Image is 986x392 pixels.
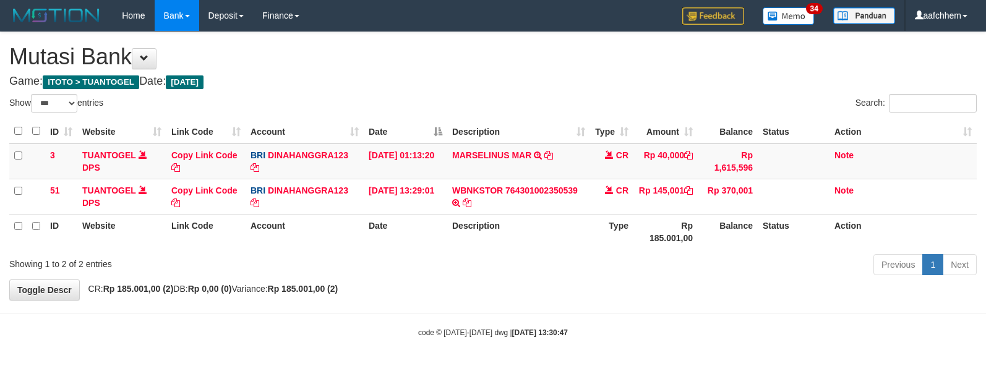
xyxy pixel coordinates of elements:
a: Copy Rp 40,000 to clipboard [684,150,693,160]
td: Rp 1,615,596 [698,143,758,179]
span: 3 [50,150,55,160]
strong: [DATE] 13:30:47 [512,328,568,337]
span: [DATE] [166,75,204,89]
td: Rp 145,001 [633,179,698,214]
th: Action [830,214,977,249]
th: Type: activate to sort column ascending [590,119,633,143]
strong: Rp 185.001,00 (2) [268,284,338,294]
td: DPS [77,179,166,214]
th: Balance [698,119,758,143]
th: Balance [698,214,758,249]
th: Website [77,214,166,249]
th: Status [758,214,830,249]
th: Website: activate to sort column ascending [77,119,166,143]
a: Copy Link Code [171,150,238,173]
a: DINAHANGGRA123 [268,150,348,160]
label: Show entries [9,94,103,113]
th: Description [447,214,590,249]
th: Status [758,119,830,143]
span: 34 [806,3,823,14]
a: Copy DINAHANGGRA123 to clipboard [251,198,259,208]
span: CR [616,185,628,195]
img: Button%20Memo.svg [763,7,815,25]
span: CR: DB: Variance: [82,284,338,294]
h4: Game: Date: [9,75,977,88]
label: Search: [855,94,977,113]
strong: Rp 185.001,00 (2) [103,284,174,294]
th: Account: activate to sort column ascending [246,119,364,143]
div: Showing 1 to 2 of 2 entries [9,253,401,270]
a: Copy DINAHANGGRA123 to clipboard [251,163,259,173]
th: Link Code: activate to sort column ascending [166,119,246,143]
a: MARSELINUS MAR [452,150,531,160]
strong: Rp 0,00 (0) [188,284,232,294]
input: Search: [889,94,977,113]
span: 51 [50,185,60,195]
img: Feedback.jpg [682,7,744,25]
th: Date: activate to sort column descending [364,119,447,143]
th: ID: activate to sort column ascending [45,119,77,143]
td: Rp 370,001 [698,179,758,214]
select: Showentries [31,94,77,113]
a: 1 [922,254,943,275]
th: Description: activate to sort column ascending [447,119,590,143]
a: Copy Link Code [171,185,238,208]
span: CR [616,150,628,160]
td: DPS [77,143,166,179]
a: Toggle Descr [9,279,80,300]
h1: Mutasi Bank [9,45,977,69]
th: ID [45,214,77,249]
a: DINAHANGGRA123 [268,185,348,195]
a: Note [834,150,854,160]
a: TUANTOGEL [82,185,136,195]
td: [DATE] 13:29:01 [364,179,447,214]
span: BRI [251,185,265,195]
th: Type [590,214,633,249]
a: Copy WBNKSTOR 764301002350539 to clipboard [463,198,471,208]
span: ITOTO > TUANTOGEL [43,75,139,89]
img: MOTION_logo.png [9,6,103,25]
a: TUANTOGEL [82,150,136,160]
a: WBNKSTOR 764301002350539 [452,185,578,195]
td: Rp 40,000 [633,143,698,179]
span: BRI [251,150,265,160]
td: [DATE] 01:13:20 [364,143,447,179]
th: Rp 185.001,00 [633,214,698,249]
a: Note [834,185,854,195]
a: Next [943,254,977,275]
th: Date [364,214,447,249]
a: Previous [873,254,923,275]
th: Account [246,214,364,249]
a: Copy Rp 145,001 to clipboard [684,185,693,195]
th: Link Code [166,214,246,249]
small: code © [DATE]-[DATE] dwg | [418,328,568,337]
th: Amount: activate to sort column ascending [633,119,698,143]
th: Action: activate to sort column ascending [830,119,977,143]
a: Copy MARSELINUS MAR to clipboard [544,150,553,160]
img: panduan.png [833,7,895,24]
